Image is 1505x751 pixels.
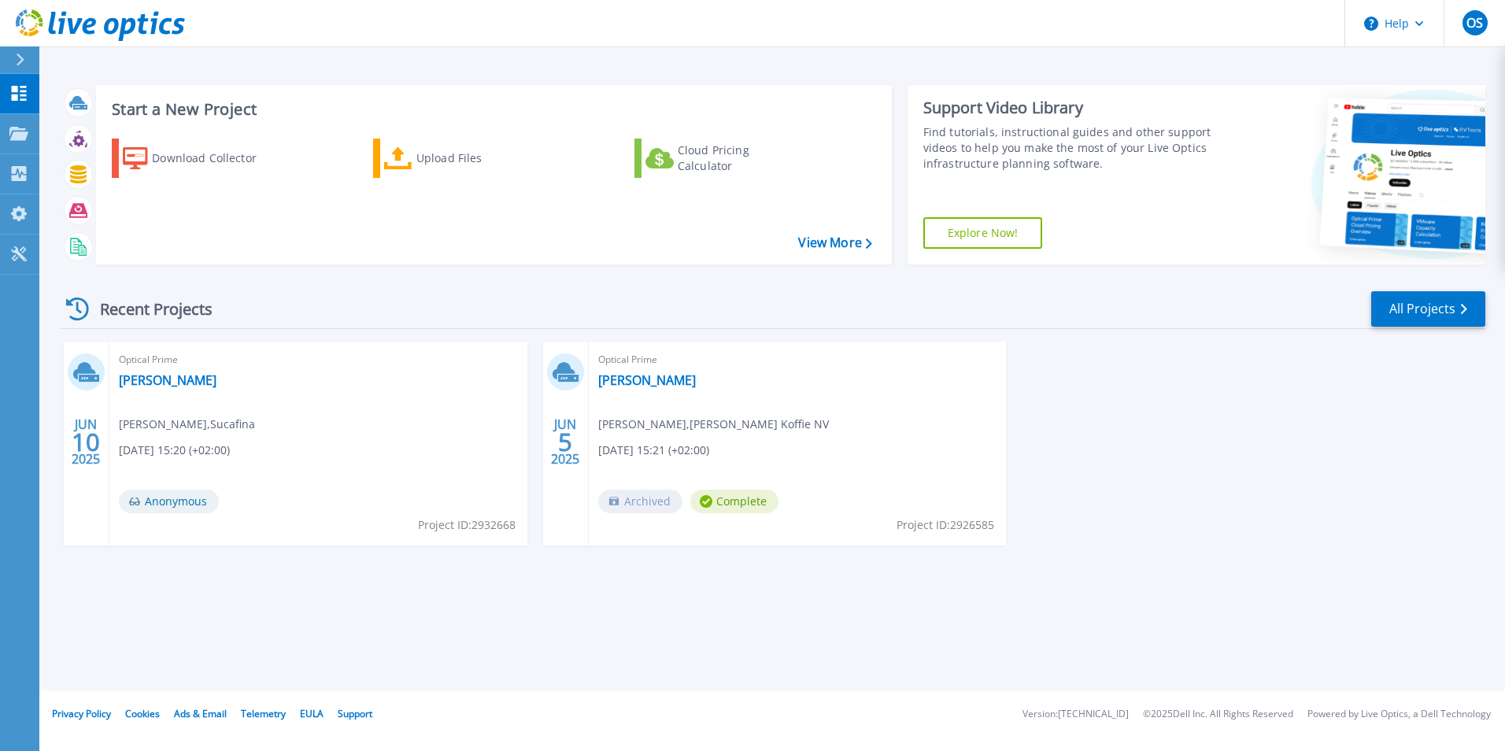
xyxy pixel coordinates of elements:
span: [PERSON_NAME] , Sucafina [119,416,255,433]
a: Ads & Email [174,707,227,720]
div: Download Collector [152,142,278,174]
h3: Start a New Project [112,101,871,118]
a: Download Collector [112,139,287,178]
a: Privacy Policy [52,707,111,720]
a: [PERSON_NAME] [598,372,696,388]
span: Complete [690,490,778,513]
span: Anonymous [119,490,219,513]
li: Powered by Live Optics, a Dell Technology [1307,709,1491,720]
span: OS [1466,17,1483,29]
span: 10 [72,435,100,449]
div: Upload Files [416,142,542,174]
li: Version: [TECHNICAL_ID] [1022,709,1129,720]
a: Explore Now! [923,217,1043,249]
a: EULA [300,707,324,720]
span: [DATE] 15:20 (+02:00) [119,442,230,459]
a: Telemetry [241,707,286,720]
a: Cookies [125,707,160,720]
div: Support Video Library [923,98,1218,118]
a: Cloud Pricing Calculator [634,139,810,178]
a: Support [338,707,372,720]
div: Cloud Pricing Calculator [678,142,804,174]
a: View More [798,235,871,250]
span: Project ID: 2932668 [418,516,516,534]
span: [PERSON_NAME] , [PERSON_NAME] Koffie NV [598,416,829,433]
div: JUN 2025 [550,413,580,471]
span: Project ID: 2926585 [897,516,994,534]
a: Upload Files [373,139,549,178]
div: Recent Projects [61,290,234,328]
span: Archived [598,490,682,513]
span: [DATE] 15:21 (+02:00) [598,442,709,459]
li: © 2025 Dell Inc. All Rights Reserved [1143,709,1293,720]
span: Optical Prime [119,351,518,368]
div: JUN 2025 [71,413,101,471]
span: 5 [558,435,572,449]
span: Optical Prime [598,351,997,368]
a: [PERSON_NAME] [119,372,216,388]
a: All Projects [1371,291,1485,327]
div: Find tutorials, instructional guides and other support videos to help you make the most of your L... [923,124,1218,172]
